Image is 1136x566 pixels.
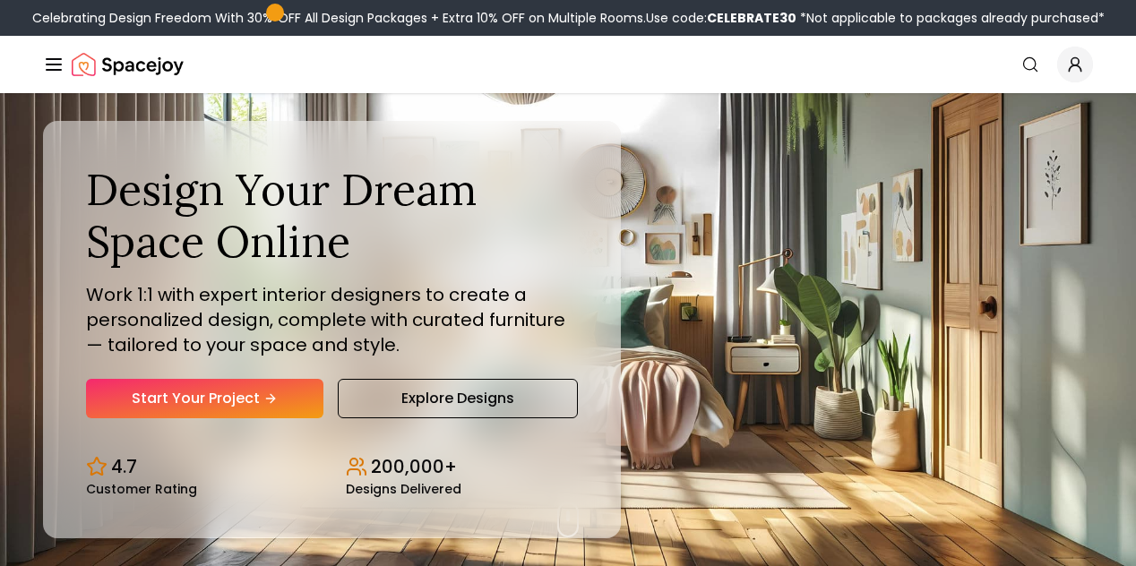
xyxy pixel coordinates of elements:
[111,454,137,479] p: 4.7
[86,483,197,495] small: Customer Rating
[86,164,578,267] h1: Design Your Dream Space Online
[43,36,1093,93] nav: Global
[346,483,461,495] small: Designs Delivered
[371,454,457,479] p: 200,000+
[707,9,796,27] b: CELEBRATE30
[338,379,577,418] a: Explore Designs
[32,9,1105,27] div: Celebrating Design Freedom With 30% OFF All Design Packages + Extra 10% OFF on Multiple Rooms.
[646,9,796,27] span: Use code:
[796,9,1105,27] span: *Not applicable to packages already purchased*
[72,47,184,82] a: Spacejoy
[86,282,578,357] p: Work 1:1 with expert interior designers to create a personalized design, complete with curated fu...
[72,47,184,82] img: Spacejoy Logo
[86,379,323,418] a: Start Your Project
[86,440,578,495] div: Design stats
